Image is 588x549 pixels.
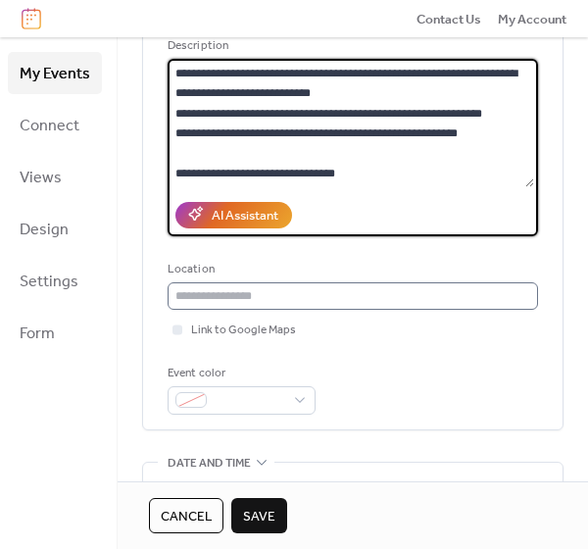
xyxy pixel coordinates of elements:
[8,52,102,94] a: My Events
[175,202,292,227] button: AI Assistant
[212,206,278,225] div: AI Assistant
[149,498,223,533] button: Cancel
[20,215,69,245] span: Design
[498,9,566,28] a: My Account
[8,104,102,146] a: Connect
[168,453,251,473] span: Date and time
[22,8,41,29] img: logo
[20,163,62,193] span: Views
[231,498,287,533] button: Save
[168,364,312,383] div: Event color
[20,111,79,141] span: Connect
[8,260,102,302] a: Settings
[20,59,90,89] span: My Events
[20,319,55,349] span: Form
[8,312,102,354] a: Form
[416,10,481,29] span: Contact Us
[8,156,102,198] a: Views
[191,321,296,340] span: Link to Google Maps
[416,9,481,28] a: Contact Us
[20,267,78,297] span: Settings
[243,507,275,526] span: Save
[498,10,566,29] span: My Account
[8,208,102,250] a: Design
[161,507,212,526] span: Cancel
[168,260,534,279] div: Location
[168,36,534,56] div: Description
